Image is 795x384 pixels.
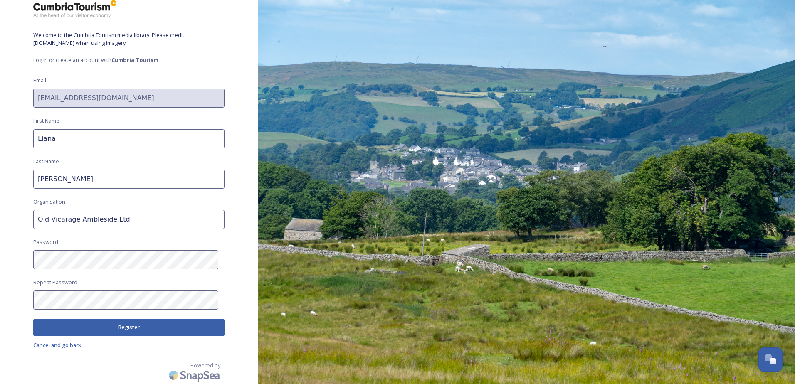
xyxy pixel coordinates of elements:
button: Open Chat [758,347,783,372]
span: Password [33,238,58,246]
span: Email [33,76,46,84]
strong: Cumbria Tourism [111,56,158,64]
span: Cancel and go back [33,341,81,349]
span: Powered by [190,362,220,369]
input: Acme Inc [33,210,225,229]
input: John [33,129,225,148]
span: Welcome to the Cumbria Tourism media library. Please credit [DOMAIN_NAME] when using imagery. [33,31,225,47]
button: Register [33,319,225,336]
span: First Name [33,117,59,125]
span: Organisation [33,198,65,206]
span: Last Name [33,158,59,165]
input: john.doe@snapsea.io [33,89,225,108]
span: Repeat Password [33,278,77,286]
span: Log in or create an account with [33,56,225,64]
input: Doe [33,170,225,189]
